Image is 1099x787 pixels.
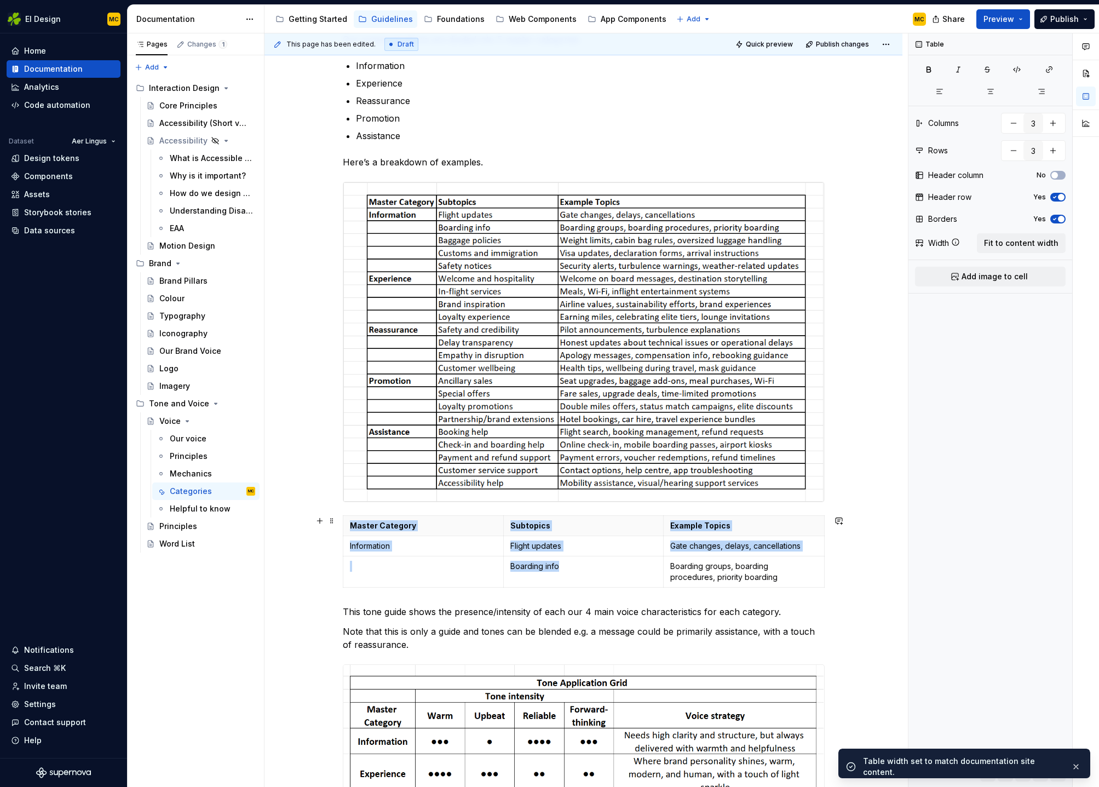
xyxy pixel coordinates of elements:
div: How do we design for Inclusivity? [170,188,253,199]
label: Yes [1033,215,1046,223]
span: Quick preview [746,40,793,49]
p: Flight updates [510,541,657,552]
div: Accessibility (Short version) [159,118,250,129]
div: Principles [170,451,208,462]
a: Helpful to know [152,500,260,518]
div: Accessibility [159,135,208,146]
div: Understanding Disability [170,205,253,216]
div: Principles [159,521,197,532]
p: Here’s a breakdown of examples. [343,156,825,169]
a: Components [7,168,120,185]
a: Iconography [142,325,260,342]
a: Analytics [7,78,120,96]
div: Brand [131,255,260,272]
div: Brand Pillars [159,275,208,286]
p: Information [350,541,497,552]
a: Principles [142,518,260,535]
div: Mechanics [170,468,212,479]
label: Yes [1033,193,1046,202]
div: Home [24,45,46,56]
button: Aer Lingus [67,134,120,149]
div: EAA [170,223,184,234]
a: Imagery [142,377,260,395]
div: Storybook stories [24,207,91,218]
p: Boarding info [510,561,657,572]
div: Our Brand Voice [159,346,221,357]
a: Accessibility [142,132,260,150]
a: Principles [152,447,260,465]
a: CategoriesMC [152,482,260,500]
button: Notifications [7,641,120,659]
p: Example Topics [670,520,817,531]
div: Why is it important? [170,170,246,181]
p: Promotion [356,112,825,125]
div: Logo [159,363,179,374]
div: Getting Started [289,14,347,25]
a: How do we design for Inclusivity? [152,185,260,202]
a: Invite team [7,677,120,695]
button: Help [7,732,120,749]
button: Publish changes [802,37,874,52]
div: Foundations [437,14,485,25]
button: EI DesignMC [2,7,125,31]
span: 1 [218,40,227,49]
a: Typography [142,307,260,325]
button: Quick preview [732,37,798,52]
p: Information [356,59,825,72]
div: Page tree [271,8,671,30]
img: 4edf1780-883b-4588-be9f-8682c3dac1d0.png [343,182,824,502]
button: Publish [1034,9,1095,29]
a: Documentation [7,60,120,78]
div: Interaction Design [149,83,220,94]
div: Columns [928,118,959,129]
a: Brand Pillars [142,272,260,290]
div: Invite team [24,681,67,692]
div: Categories [170,486,212,497]
div: Pages [136,40,168,49]
a: Data sources [7,222,120,239]
a: Code automation [7,96,120,114]
div: Search ⌘K [24,663,66,674]
label: No [1037,171,1046,180]
p: Subtopics [510,520,657,531]
p: Boarding groups, boarding procedures, priority boarding [670,561,817,583]
p: Reassurance [356,94,825,107]
div: Header column [928,170,983,181]
span: This page has been edited. [286,40,376,49]
p: Gate changes, delays, cancellations [670,541,817,552]
div: Helpful to know [170,503,231,514]
div: Motion Design [159,240,215,251]
div: Components [24,171,73,182]
div: Core Principles [159,100,217,111]
div: MC [109,15,119,24]
div: Iconography [159,328,208,339]
span: Preview [983,14,1014,25]
p: This tone guide shows the presence/intensity of each our 4 main voice characteristics for each ca... [343,605,825,618]
div: Documentation [136,14,240,25]
button: Add [673,12,714,27]
span: Add [687,15,700,24]
div: Brand [149,258,171,269]
div: MC [248,486,254,497]
div: Voice [159,416,181,427]
a: Assets [7,186,120,203]
div: Help [24,735,42,746]
a: EAA [152,220,260,237]
svg: Supernova Logo [36,767,91,778]
button: Share [927,9,972,29]
div: MC [914,15,924,24]
div: Guidelines [371,14,413,25]
div: Code automation [24,100,90,111]
button: Contact support [7,714,120,731]
p: Note that this is only a guide and tones can be blended e.g. a message could be primarily assista... [343,625,825,651]
div: Typography [159,311,205,321]
div: Borders [928,214,957,225]
div: Tone and Voice [149,398,209,409]
div: Table width set to match documentation site content. [863,756,1062,778]
img: 56b5df98-d96d-4d7e-807c-0afdf3bdaefa.png [8,13,21,26]
a: Web Components [491,10,581,28]
p: Master Category [350,520,497,531]
span: Publish changes [816,40,869,49]
div: Analytics [24,82,59,93]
